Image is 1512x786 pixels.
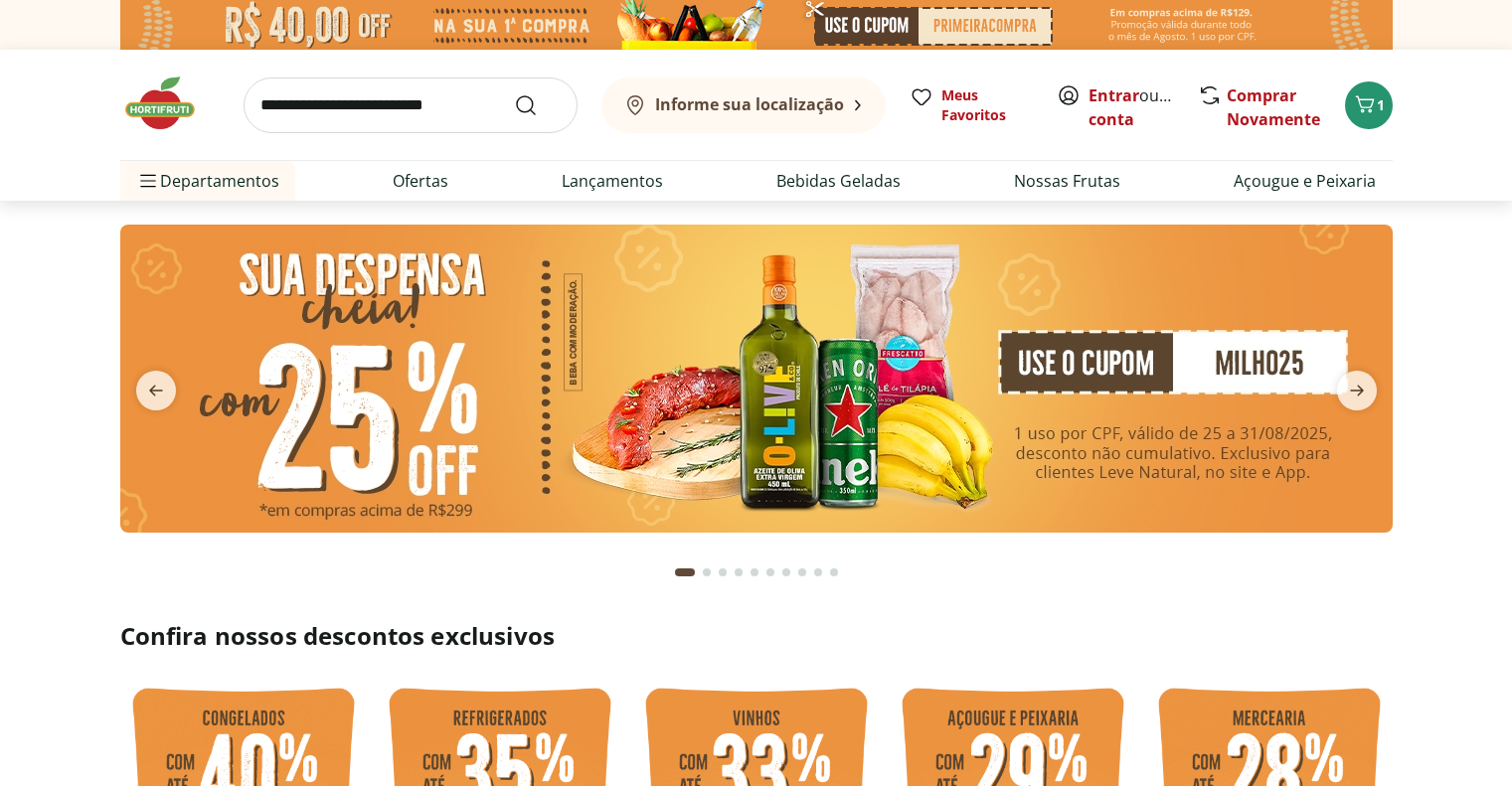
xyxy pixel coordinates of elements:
[810,549,826,596] button: Go to page 9 from fs-carousel
[731,549,747,596] button: Go to page 4 from fs-carousel
[136,157,279,205] span: Departamentos
[655,93,844,115] b: Informe sua localização
[778,549,794,596] button: Go to page 7 from fs-carousel
[776,169,901,193] a: Bebidas Geladas
[1345,81,1393,129] button: Carrinho
[120,74,220,133] img: Hortifruti
[244,78,578,133] input: search
[794,549,810,596] button: Go to page 8 from fs-carousel
[941,85,1033,125] span: Meus Favoritos
[562,169,663,193] a: Lançamentos
[762,549,778,596] button: Go to page 6 from fs-carousel
[671,549,699,596] button: Current page from fs-carousel
[601,78,886,133] button: Informe sua localização
[910,85,1033,125] a: Meus Favoritos
[120,371,192,410] button: previous
[1089,84,1139,106] a: Entrar
[1014,169,1120,193] a: Nossas Frutas
[747,549,762,596] button: Go to page 5 from fs-carousel
[120,620,1393,652] h2: Confira nossos descontos exclusivos
[1227,84,1320,130] a: Comprar Novamente
[715,549,731,596] button: Go to page 3 from fs-carousel
[393,169,448,193] a: Ofertas
[1234,169,1376,193] a: Açougue e Peixaria
[826,549,842,596] button: Go to page 10 from fs-carousel
[514,93,562,117] button: Submit Search
[1089,84,1198,130] a: Criar conta
[1321,371,1393,410] button: next
[1377,95,1385,114] span: 1
[699,549,715,596] button: Go to page 2 from fs-carousel
[136,157,160,205] button: Menu
[1089,83,1177,131] span: ou
[120,225,1393,533] img: cupom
